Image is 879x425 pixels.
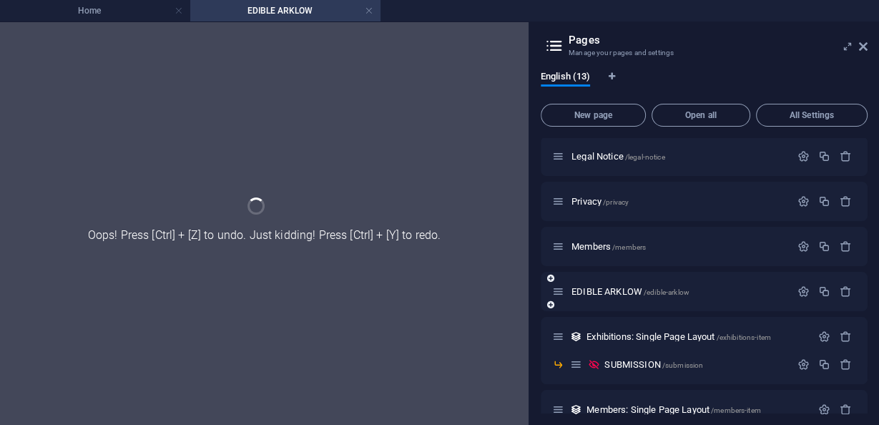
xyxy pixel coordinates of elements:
[625,153,665,161] span: /legal-notice
[818,358,830,371] div: Duplicate
[612,243,646,251] span: /members
[569,47,839,59] h3: Manage your pages and settings
[586,404,761,415] span: Click to open page
[840,404,852,416] div: Remove
[571,241,646,252] span: Click to open page
[604,359,703,370] span: Click to open page
[582,332,811,341] div: Exhibitions: Single Page Layout/exhibitions-item
[818,331,830,343] div: Settings
[567,287,790,296] div: EDIBLE ARKLOW/edible-arklow
[652,104,750,127] button: Open all
[190,3,380,19] h4: EDIBLE ARKLOW
[756,104,868,127] button: All Settings
[541,104,646,127] button: New page
[840,331,852,343] div: Remove
[571,196,629,207] span: Click to open page
[818,404,830,416] div: Settings
[818,150,830,162] div: Duplicate
[662,361,704,369] span: /submission
[840,240,852,253] div: Remove
[547,111,639,119] span: New page
[797,285,810,298] div: Settings
[569,34,868,47] h2: Pages
[797,358,810,371] div: Settings
[600,360,790,369] div: SUBMISSION/submission
[571,286,689,297] span: Click to open page
[840,285,852,298] div: Remove
[582,405,811,414] div: Members: Single Page Layout/members-item
[840,150,852,162] div: Remove
[567,242,790,251] div: Members/members
[567,197,790,206] div: Privacy/privacy
[711,406,761,414] span: /members-item
[840,358,852,371] div: Remove
[644,288,689,296] span: /edible-arklow
[818,240,830,253] div: Duplicate
[570,331,582,343] div: This layout is used as a template for all items (e.g. a blog post) of this collection. The conten...
[717,333,771,341] span: /exhibitions-item
[541,71,868,98] div: Language Tabs
[797,150,810,162] div: Settings
[603,198,629,206] span: /privacy
[658,111,744,119] span: Open all
[818,195,830,207] div: Duplicate
[762,111,861,119] span: All Settings
[840,195,852,207] div: Remove
[586,331,771,342] span: Click to open page
[571,151,664,162] span: Click to open page
[570,404,582,416] div: This layout is used as a template for all items (e.g. a blog post) of this collection. The conten...
[567,152,790,161] div: Legal Notice/legal-notice
[797,195,810,207] div: Settings
[541,68,590,88] span: English (13)
[818,285,830,298] div: Duplicate
[797,240,810,253] div: Settings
